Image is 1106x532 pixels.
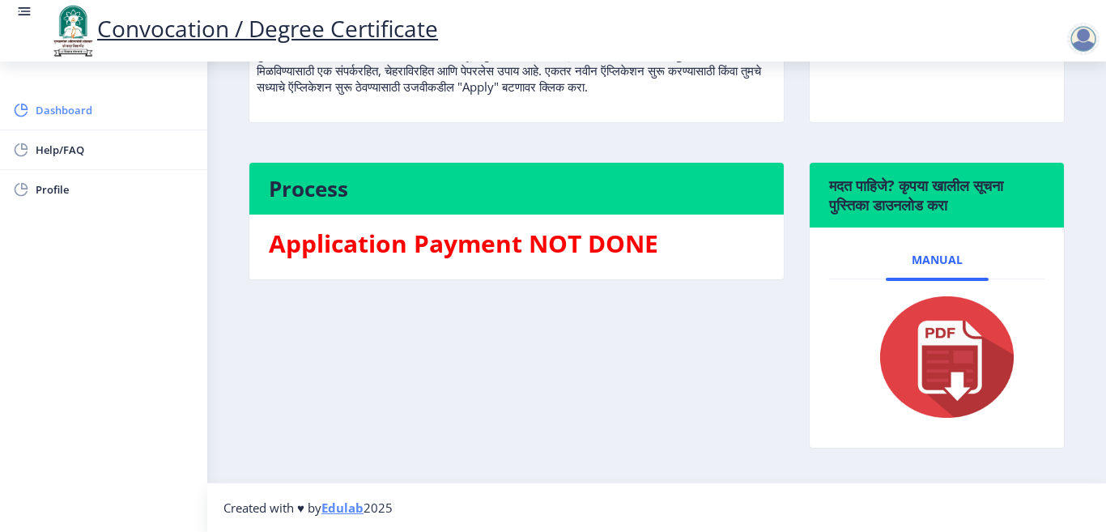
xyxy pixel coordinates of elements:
h3: Application Payment NOT DONE [269,228,764,260]
h6: मदत पाहिजे? कृपया खालील सूचना पुस्तिका डाउनलोड करा [829,176,1044,215]
span: Dashboard [36,100,194,120]
a: Manual [886,240,989,279]
h4: Process [269,176,764,202]
img: logo [49,3,97,58]
span: Help/FAQ [36,140,194,160]
span: Profile [36,180,194,199]
img: pdf.png [856,292,1018,422]
span: Manual [912,253,963,266]
span: Created with ♥ by 2025 [223,500,393,516]
a: Convocation / Degree Certificate [49,13,438,44]
a: Edulab [321,500,364,516]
